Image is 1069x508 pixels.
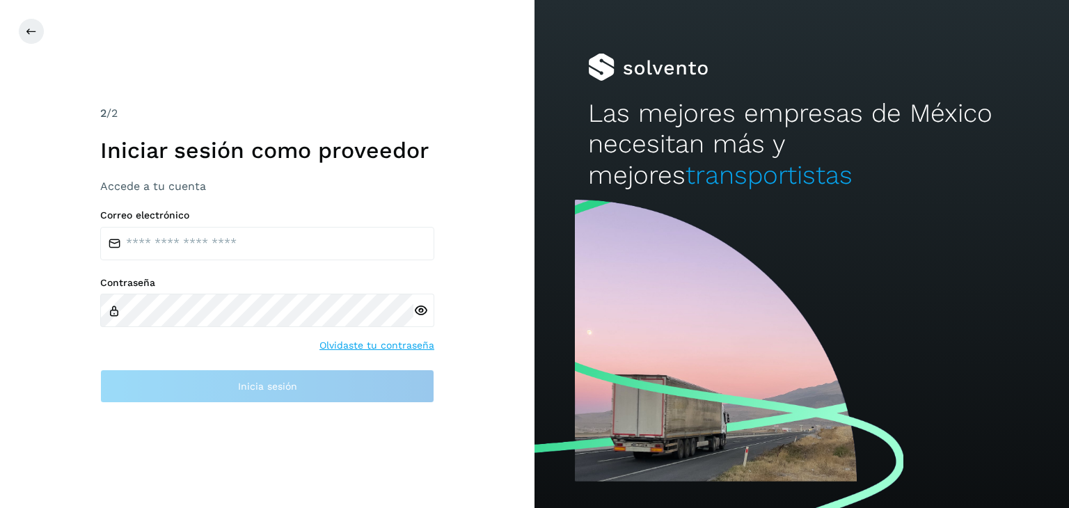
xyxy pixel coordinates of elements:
[238,381,297,391] span: Inicia sesión
[100,209,434,221] label: Correo electrónico
[588,98,1015,191] h2: Las mejores empresas de México necesitan más y mejores
[100,370,434,403] button: Inicia sesión
[100,105,434,122] div: /2
[100,137,434,164] h1: Iniciar sesión como proveedor
[100,106,106,120] span: 2
[319,338,434,353] a: Olvidaste tu contraseña
[100,277,434,289] label: Contraseña
[686,160,853,190] span: transportistas
[100,180,434,193] h3: Accede a tu cuenta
